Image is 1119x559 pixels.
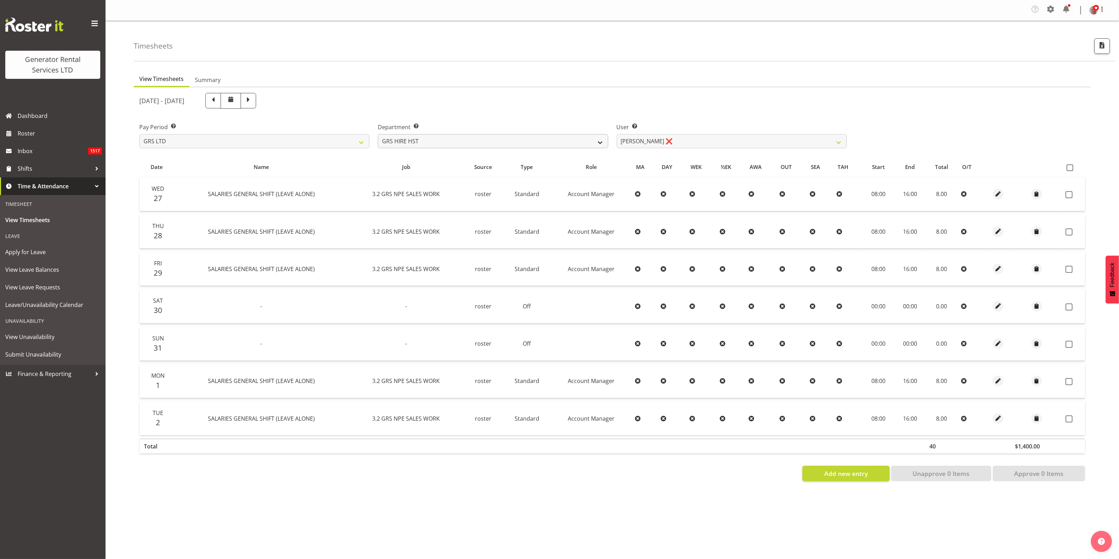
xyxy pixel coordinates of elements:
td: 16:00 [895,402,925,435]
td: Standard [503,252,551,286]
div: DAY [662,163,682,171]
div: Unavailability [2,314,104,328]
td: 08:00 [863,177,895,211]
span: Time & Attendance [18,181,91,191]
span: SALARIES GENERAL SHIFT (LEAVE ALONE) [208,190,315,198]
td: 16:00 [895,215,925,249]
td: Standard [503,402,551,435]
span: Mon [151,372,165,379]
div: MA [636,163,654,171]
td: Off [503,289,551,323]
label: Pay Period [139,123,369,131]
td: 8.00 [926,215,958,249]
span: View Leave Requests [5,282,100,293]
td: Standard [503,364,551,398]
span: Approve 0 Items [1014,469,1063,478]
div: Start [866,163,891,171]
button: Unapprove 0 Items [891,466,991,481]
div: O/T [962,163,981,171]
td: 0.00 [926,289,958,323]
span: Account Manager [568,228,615,235]
img: help-xxl-2.png [1098,538,1105,545]
div: SEA [811,163,829,171]
div: Role [554,163,628,171]
a: View Unavailability [2,328,104,346]
span: Submit Unavailability [5,349,100,360]
span: View Unavailability [5,332,100,342]
a: View Leave Balances [2,261,104,278]
span: View Timesheets [139,75,184,83]
span: 3.2 GRS NPE SALES WORK [372,415,440,422]
label: User [617,123,847,131]
td: 8.00 [926,177,958,211]
td: 16:00 [895,252,925,286]
td: 8.00 [926,252,958,286]
div: Date [144,163,170,171]
td: 16:00 [895,177,925,211]
div: Type [507,163,546,171]
div: ½EK [721,163,742,171]
span: roster [475,377,491,385]
h5: [DATE] - [DATE] [139,97,184,105]
span: 29 [154,268,162,278]
th: Total [140,439,174,453]
span: Account Manager [568,415,615,422]
span: 3.2 GRS NPE SALES WORK [372,228,440,235]
span: Inbox [18,146,88,156]
span: roster [475,265,491,273]
th: $1,400.00 [1011,439,1063,453]
td: Standard [503,177,551,211]
span: 3.2 GRS NPE SALES WORK [372,265,440,273]
a: Apply for Leave [2,243,104,261]
span: 1517 [88,147,102,155]
td: Standard [503,215,551,249]
span: View Leave Balances [5,264,100,275]
div: Job [353,163,459,171]
span: Add new entry [824,469,868,478]
td: 08:00 [863,252,895,286]
span: View Timesheets [5,215,100,225]
td: 16:00 [895,364,925,398]
td: 00:00 [863,289,895,323]
span: 2 [156,417,160,427]
h4: Timesheets [134,42,173,50]
td: 00:00 [863,327,895,361]
span: Fri [154,259,162,267]
span: Account Manager [568,377,615,385]
span: - [405,340,407,347]
span: Sun [152,334,164,342]
span: 30 [154,305,162,315]
td: 08:00 [863,215,895,249]
span: 3.2 GRS NPE SALES WORK [372,190,440,198]
span: Unapprove 0 Items [913,469,969,478]
td: 8.00 [926,402,958,435]
span: 31 [154,343,162,353]
a: Submit Unavailability [2,346,104,363]
span: 3.2 GRS NPE SALES WORK [372,377,440,385]
div: End [899,163,921,171]
span: 28 [154,231,162,240]
span: Summary [195,76,221,84]
img: Rosterit website logo [5,18,63,32]
td: Off [503,327,551,361]
label: Department [378,123,608,131]
div: Leave [2,229,104,243]
span: - [260,302,262,310]
td: 0.00 [926,327,958,361]
span: Account Manager [568,265,615,273]
div: Generator Rental Services LTD [12,54,93,75]
button: Approve 0 Items [993,466,1085,481]
div: WEK [691,163,713,171]
div: Source [467,163,500,171]
span: Thu [152,222,164,230]
span: - [405,302,407,310]
span: roster [475,302,491,310]
td: 00:00 [895,289,925,323]
span: roster [475,415,491,422]
span: Tue [153,409,163,417]
div: TAH [838,163,858,171]
td: 8.00 [926,364,958,398]
span: Wed [152,185,164,193]
td: 08:00 [863,402,895,435]
button: Export CSV [1094,38,1110,54]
